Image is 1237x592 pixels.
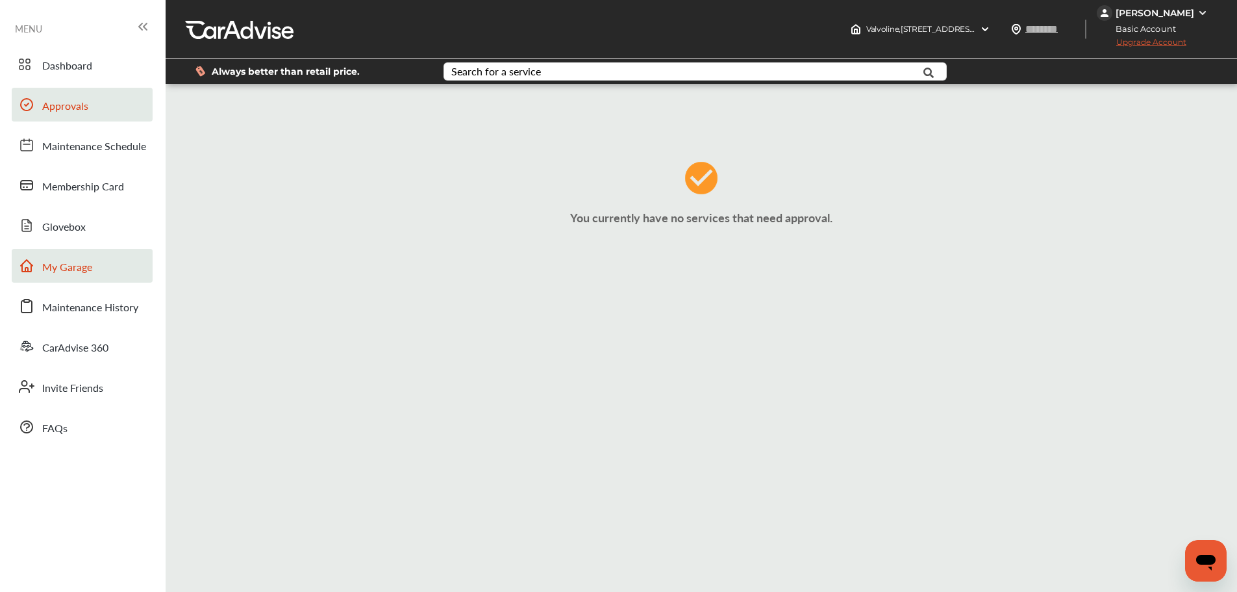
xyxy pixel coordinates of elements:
img: jVpblrzwTbfkPYzPPzSLxeg0AAAAASUVORK5CYII= [1097,5,1112,21]
img: dollor_label_vector.a70140d1.svg [195,66,205,77]
a: Approvals [12,88,153,122]
img: header-divider.bc55588e.svg [1085,19,1086,39]
span: Maintenance Schedule [42,138,146,155]
div: Search for a service [451,66,541,77]
span: MENU [15,23,42,34]
span: Maintenance History [42,300,138,316]
a: Maintenance History [12,289,153,323]
a: FAQs [12,410,153,444]
a: Maintenance Schedule [12,128,153,162]
p: You currently have no services that need approval. [169,209,1234,225]
span: CarAdvise 360 [42,340,108,357]
img: location_vector.a44bc228.svg [1011,24,1021,34]
a: Dashboard [12,47,153,81]
span: Always better than retail price. [212,67,360,76]
a: Invite Friends [12,370,153,404]
img: header-home-logo.8d720a4f.svg [851,24,861,34]
span: FAQs [42,420,68,437]
iframe: Button to launch messaging window [1185,540,1227,582]
span: Approvals [42,98,88,115]
span: Basic Account [1098,22,1186,36]
img: header-down-arrow.9dd2ce7d.svg [980,24,990,34]
a: Glovebox [12,209,153,242]
span: Membership Card [42,179,124,196]
span: Glovebox [42,219,86,236]
span: Invite Friends [42,380,103,397]
a: My Garage [12,249,153,283]
span: Dashboard [42,58,92,75]
img: WGsFRI8htEPBVLJbROoPRyZpYNWhNONpIPPETTm6eUC0GeLEiAAAAAElFTkSuQmCC [1197,8,1208,18]
span: Valvoline , [STREET_ADDRESS] [GEOGRAPHIC_DATA] , MN 55427 [866,24,1101,34]
a: Membership Card [12,168,153,202]
span: Upgrade Account [1097,37,1186,53]
a: CarAdvise 360 [12,329,153,363]
div: [PERSON_NAME] [1116,7,1194,19]
span: My Garage [42,259,92,276]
